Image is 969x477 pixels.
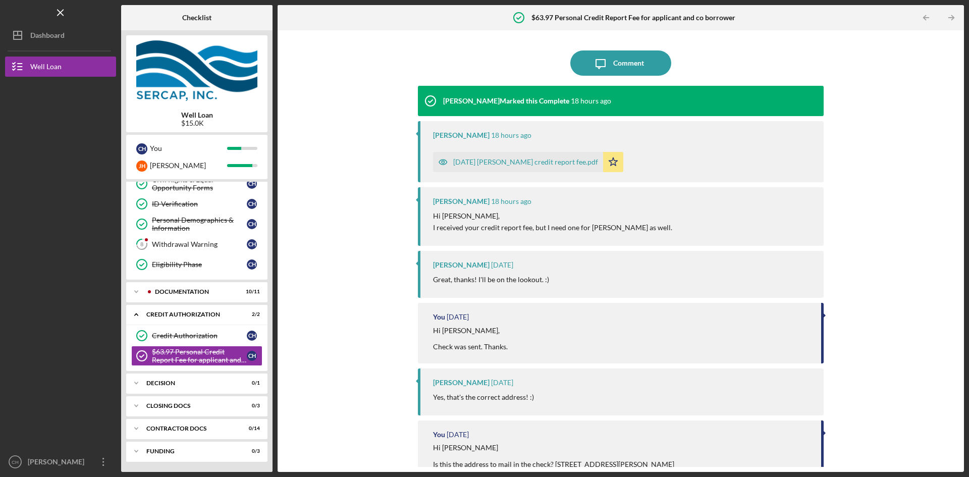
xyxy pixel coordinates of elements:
a: ID VerificationCH [131,194,262,214]
div: 0 / 3 [242,403,260,409]
div: C H [247,199,257,209]
div: Personal Demographics & Information [152,216,247,232]
div: Hi [PERSON_NAME], Check was sent. Thanks. [433,327,508,351]
tspan: 8 [140,241,143,248]
div: You [433,431,445,439]
p: Great, thanks! I'll be on the lookout. :) [433,274,549,285]
p: I received your credit report fee, but I need one for [PERSON_NAME] as well. [433,222,672,233]
div: Comment [613,50,644,76]
div: 10 / 11 [242,289,260,295]
div: [PERSON_NAME] [433,379,490,387]
b: $63.97 Personal Credit Report Fee for applicant and co borrower [531,14,735,22]
button: CH[PERSON_NAME] [5,452,116,472]
time: 2025-09-08 14:52 [491,379,513,387]
div: 0 / 1 [242,380,260,386]
a: Credit AuthorizationCH [131,326,262,346]
div: 2 / 2 [242,311,260,317]
div: Withdrawal Warning [152,240,247,248]
div: [DATE] [PERSON_NAME] credit report fee.pdf [453,158,598,166]
div: C H [247,259,257,270]
div: CREDIT AUTHORIZATION [146,311,235,317]
a: 8Withdrawal WarningCH [131,234,262,254]
div: Dashboard [30,25,65,48]
div: J H [136,161,147,172]
div: [PERSON_NAME] [433,197,490,205]
b: Well Loan [181,111,213,119]
time: 2025-09-11 20:10 [447,313,469,321]
div: CLOSING DOCS [146,403,235,409]
time: 2025-09-15 20:37 [491,197,531,205]
div: [PERSON_NAME] [433,261,490,269]
div: [PERSON_NAME] [433,131,490,139]
div: C H [247,239,257,249]
div: $63.97 Personal Credit Report Fee for applicant and co borrower [152,348,247,364]
div: C H [247,219,257,229]
b: Checklist [182,14,211,22]
time: 2025-09-11 20:42 [491,261,513,269]
div: You [150,140,227,157]
div: ID Verification [152,200,247,208]
div: Documentation [155,289,235,295]
p: Hi [PERSON_NAME], [433,210,672,222]
div: Contractor Docs [146,426,235,432]
div: C H [247,351,257,361]
time: 2025-09-15 20:37 [491,131,531,139]
div: $15.0K [181,119,213,127]
a: Eligibility PhaseCH [131,254,262,275]
div: C H [247,331,257,341]
a: $63.97 Personal Credit Report Fee for applicant and co borrowerCH [131,346,262,366]
div: [PERSON_NAME] Marked this Complete [443,97,569,105]
button: Well Loan [5,57,116,77]
div: C H [247,179,257,189]
button: [DATE] [PERSON_NAME] credit report fee.pdf [433,152,623,172]
div: Well Loan [30,57,62,79]
a: Personal Demographics & InformationCH [131,214,262,234]
div: You [433,313,445,321]
button: Comment [570,50,671,76]
div: Funding [146,448,235,454]
div: Civil Rights & Equal Opportunity Forms [152,176,247,192]
div: Decision [146,380,235,386]
div: 0 / 3 [242,448,260,454]
p: Yes, that's the correct address! :) [433,392,534,403]
div: C H [136,143,147,154]
time: 2025-09-06 16:41 [447,431,469,439]
div: Eligibility Phase [152,260,247,269]
div: [PERSON_NAME] [150,157,227,174]
div: [PERSON_NAME] [25,452,91,474]
div: 0 / 14 [242,426,260,432]
text: CH [12,459,19,465]
button: Dashboard [5,25,116,45]
a: Civil Rights & Equal Opportunity FormsCH [131,174,262,194]
time: 2025-09-15 20:37 [571,97,611,105]
img: Product logo [126,40,267,101]
div: Credit Authorization [152,332,247,340]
